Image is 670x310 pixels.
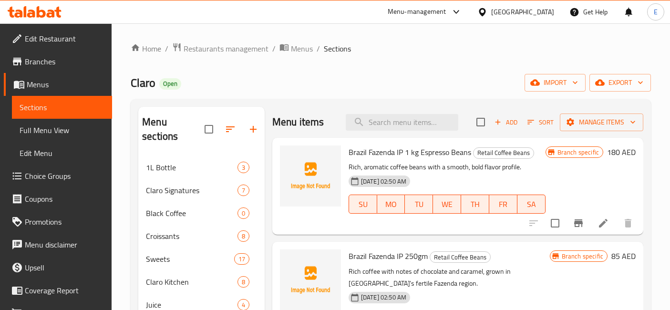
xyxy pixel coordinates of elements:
span: Branch specific [558,252,607,261]
a: Promotions [4,210,112,233]
span: Branches [25,56,104,67]
span: Menus [291,43,313,54]
span: Sections [20,102,104,113]
button: Sort [525,115,556,130]
nav: breadcrumb [131,42,651,55]
span: SA [521,197,542,211]
h6: 85 AED [611,249,636,263]
input: search [346,114,458,131]
span: Menus [27,79,104,90]
button: delete [617,212,639,235]
button: SU [349,195,377,214]
span: Sweets [146,253,234,265]
span: Coupons [25,193,104,205]
span: Open [159,80,181,88]
button: import [525,74,586,92]
div: Claro Signatures7 [138,179,265,202]
span: Edit Restaurant [25,33,104,44]
a: Edit Menu [12,142,112,165]
a: Choice Groups [4,165,112,187]
span: Manage items [567,116,636,128]
span: 4 [238,300,249,310]
span: TH [465,197,485,211]
button: MO [377,195,405,214]
span: Retail Coffee Beans [474,147,534,158]
button: Manage items [560,114,643,131]
h2: Menu items [272,115,324,129]
span: [DATE] 02:50 AM [357,293,410,302]
span: 1L Bottle [146,162,237,173]
div: items [237,185,249,196]
span: [DATE] 02:50 AM [357,177,410,186]
span: Edit Menu [20,147,104,159]
span: Promotions [25,216,104,227]
span: Sort sections [219,118,242,141]
span: Sections [324,43,351,54]
li: / [272,43,276,54]
h2: Menu sections [142,115,205,144]
span: export [597,77,643,89]
span: 17 [235,255,249,264]
a: Upsell [4,256,112,279]
span: Select section [471,112,491,132]
span: Brazil Fazenda IP 250gm [349,249,428,263]
span: 3 [238,163,249,172]
span: Restaurants management [184,43,268,54]
span: 0 [238,209,249,218]
a: Coupons [4,187,112,210]
button: Branch-specific-item [567,212,590,235]
button: Add section [242,118,265,141]
div: items [237,276,249,288]
span: 8 [238,232,249,241]
a: Menus [4,73,112,96]
span: Choice Groups [25,170,104,182]
span: Sort [527,117,554,128]
div: Sweets17 [138,248,265,270]
span: Claro [131,72,155,93]
span: Add item [491,115,521,130]
span: Select all sections [199,119,219,139]
a: Sections [12,96,112,119]
span: Sort items [521,115,560,130]
span: import [532,77,578,89]
span: SU [353,197,373,211]
button: export [589,74,651,92]
span: Claro Signatures [146,185,237,196]
div: Menu-management [388,6,446,18]
button: TU [405,195,433,214]
button: WE [433,195,461,214]
a: Menu disclaimer [4,233,112,256]
a: Full Menu View [12,119,112,142]
span: Croissants [146,230,237,242]
span: Upsell [25,262,104,273]
h6: 180 AED [607,145,636,159]
div: items [237,230,249,242]
div: [GEOGRAPHIC_DATA] [491,7,554,17]
a: Branches [4,50,112,73]
span: WE [437,197,457,211]
span: TU [409,197,429,211]
span: Retail Coffee Beans [430,252,490,263]
a: Menus [279,42,313,55]
p: Rich coffee with notes of chocolate and caramel, grown in [GEOGRAPHIC_DATA]'s fertile Fazenda reg... [349,266,550,289]
div: Retail Coffee Beans [430,251,491,263]
p: Rich, aromatic coffee beans with a smooth, bold flavor profile. [349,161,546,173]
span: Branch specific [554,148,603,157]
span: Full Menu View [20,124,104,136]
a: Edit Restaurant [4,27,112,50]
span: MO [381,197,402,211]
div: Open [159,78,181,90]
a: Restaurants management [172,42,268,55]
button: TH [461,195,489,214]
a: Edit menu item [598,217,609,229]
div: Black Coffee0 [138,202,265,225]
div: Retail Coffee Beans [473,147,534,159]
span: Menu disclaimer [25,239,104,250]
a: Coverage Report [4,279,112,302]
span: Claro Kitchen [146,276,237,288]
a: Home [131,43,161,54]
span: Add [493,117,519,128]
